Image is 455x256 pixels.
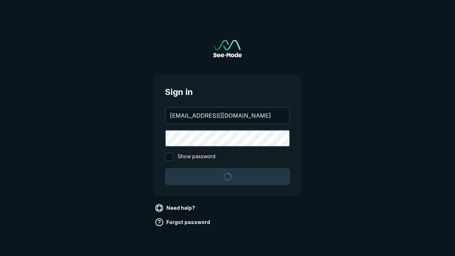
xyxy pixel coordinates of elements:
a: Go to sign in [213,40,242,57]
img: See-Mode Logo [213,40,242,57]
a: Need help? [154,202,198,214]
span: Show password [178,153,215,161]
span: Sign in [165,86,290,98]
a: Forgot password [154,217,213,228]
input: your@email.com [166,108,289,123]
